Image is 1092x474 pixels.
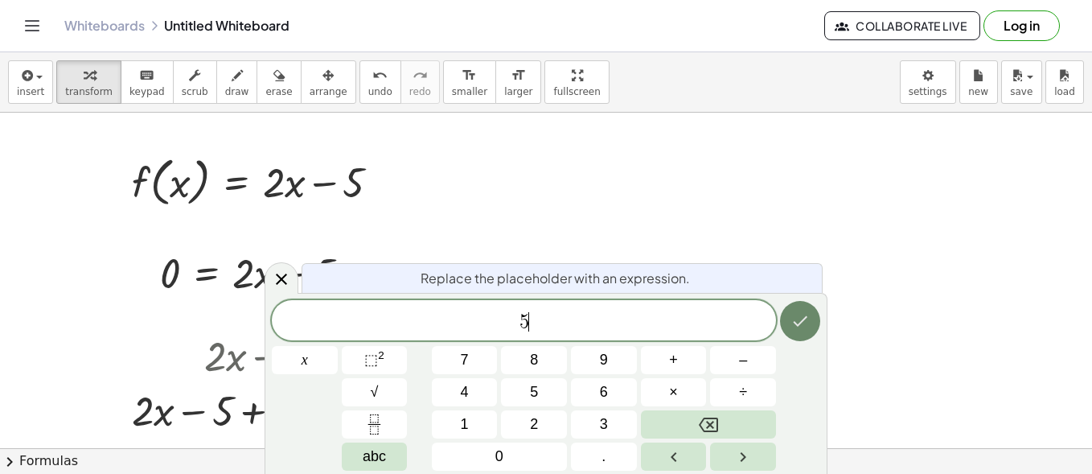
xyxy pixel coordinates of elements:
[421,269,690,288] span: Replace the placeholder with an expression.
[501,410,567,439] button: 2
[669,349,678,371] span: +
[342,410,408,439] button: Fraction
[838,19,967,33] span: Collaborate Live
[495,60,541,104] button: format_sizelarger
[571,346,637,374] button: 9
[600,381,608,403] span: 6
[710,443,776,471] button: Right arrow
[461,349,469,371] span: 7
[528,312,529,332] span: ​
[225,86,249,97] span: draw
[1045,60,1084,104] button: load
[310,86,347,97] span: arrange
[452,86,487,97] span: smaller
[501,378,567,406] button: 5
[501,346,567,374] button: 8
[432,346,498,374] button: 7
[983,10,1060,41] button: Log in
[363,446,386,468] span: abc
[342,346,408,374] button: Squared
[409,86,431,97] span: redo
[216,60,258,104] button: draw
[461,414,469,435] span: 1
[601,446,606,468] span: .
[571,410,637,439] button: 3
[182,86,208,97] span: scrub
[641,443,707,471] button: Left arrow
[272,346,338,374] button: x
[968,86,988,97] span: new
[600,349,608,371] span: 9
[641,346,707,374] button: Plus
[571,378,637,406] button: 6
[710,346,776,374] button: Minus
[359,60,401,104] button: undoundo
[1010,86,1032,97] span: save
[265,86,292,97] span: erase
[364,352,378,368] span: ⬚
[739,349,747,371] span: –
[900,60,956,104] button: settings
[461,381,469,403] span: 4
[462,66,477,85] i: format_size
[519,312,529,332] span: 5
[600,414,608,435] span: 3
[8,60,53,104] button: insert
[65,86,113,97] span: transform
[301,60,356,104] button: arrange
[342,443,408,471] button: Alphabet
[710,378,776,406] button: Divide
[17,86,44,97] span: insert
[432,443,567,471] button: 0
[378,349,384,361] sup: 2
[413,66,428,85] i: redo
[553,86,600,97] span: fullscreen
[530,349,538,371] span: 8
[544,60,609,104] button: fullscreen
[19,13,45,39] button: Toggle navigation
[371,381,379,403] span: √
[342,378,408,406] button: Square root
[368,86,392,97] span: undo
[302,349,308,371] span: x
[1001,60,1042,104] button: save
[511,66,526,85] i: format_size
[739,381,747,403] span: ÷
[641,378,707,406] button: Times
[571,443,637,471] button: .
[1054,86,1075,97] span: load
[64,18,145,34] a: Whiteboards
[139,66,154,85] i: keyboard
[432,410,498,439] button: 1
[257,60,301,104] button: erase
[530,381,538,403] span: 5
[780,301,820,341] button: Done
[530,414,538,435] span: 2
[909,86,947,97] span: settings
[372,66,388,85] i: undo
[432,378,498,406] button: 4
[173,60,217,104] button: scrub
[121,60,174,104] button: keyboardkeypad
[824,11,980,40] button: Collaborate Live
[56,60,121,104] button: transform
[400,60,440,104] button: redoredo
[669,381,678,403] span: ×
[959,60,998,104] button: new
[504,86,532,97] span: larger
[129,86,165,97] span: keypad
[641,410,776,439] button: Backspace
[495,446,503,468] span: 0
[443,60,496,104] button: format_sizesmaller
